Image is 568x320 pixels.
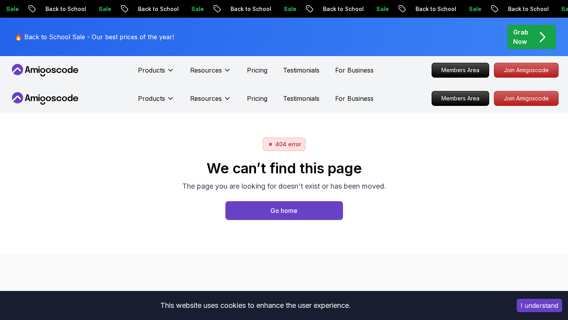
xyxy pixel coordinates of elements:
[335,94,374,103] a: For Business
[316,5,369,13] p: Back to School
[138,94,174,109] button: Products
[138,65,165,75] p: Products
[501,5,554,13] p: Back to School
[182,160,386,176] h2: We can’t find this page
[190,94,231,109] button: Resources
[494,91,559,106] a: Join Amigoscode
[247,94,267,103] a: Pricing
[190,65,222,75] p: Resources
[513,27,528,46] p: Grab Now
[408,5,462,13] p: Back to School
[190,94,222,103] p: Resources
[432,63,489,78] a: Members Area
[462,5,487,13] p: Sale
[369,5,394,13] p: Sale
[432,63,489,77] p: Members Area
[182,181,386,192] p: The page you are looking for doesn't exist or has been moved.
[494,63,558,77] p: Join Amigoscode
[131,5,184,13] p: Back to School
[138,94,165,103] p: Products
[190,65,231,81] button: Resources
[15,32,174,42] p: 🔥 Back to School Sale - Our best prices of the year!
[283,65,319,75] a: Testimonials
[517,299,562,312] button: Accept cookies
[432,91,489,106] a: Members Area
[38,5,92,13] p: Back to School
[184,5,209,13] p: Sale
[138,65,174,81] button: Products
[223,5,277,13] p: Back to School
[432,91,489,105] p: Members Area
[247,65,267,75] a: Pricing
[225,201,343,220] button: Go home
[270,206,298,215] div: Go home
[283,94,319,103] a: Testimonials
[494,63,559,78] a: Join Amigoscode
[494,91,558,105] p: Join Amigoscode
[6,297,505,314] div: This website uses cookies to enhance the user experience.
[275,140,301,148] p: 404 error
[277,5,302,13] p: Sale
[92,5,117,13] p: Sale
[225,201,343,220] a: Home page
[335,65,374,75] a: For Business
